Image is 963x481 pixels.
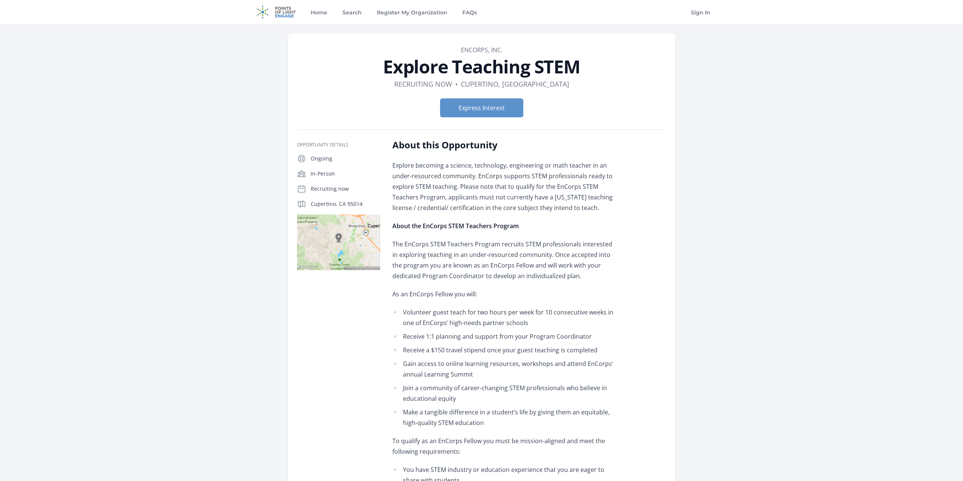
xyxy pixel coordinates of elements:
p: Explore becoming a science, technology, engineering or math teacher in an under-resourced communi... [392,160,614,213]
dd: Cupertino, [GEOGRAPHIC_DATA] [461,79,569,89]
h1: Explore Teaching STEM [297,58,666,76]
a: EnCorps, Inc. [461,46,503,54]
strong: About the EnCorps STEM Teachers Program [392,222,519,230]
p: As an EnCorps Fellow you will: [392,289,614,299]
img: Map [297,215,380,270]
p: Cupertino, CA 95014 [311,200,380,208]
p: In-Person [311,170,380,177]
li: Join a community of career-changing STEM professionals who believe in educational equity [392,383,614,404]
li: Receive a $150 travel stipend once your guest teaching is completed [392,345,614,355]
li: Make a tangible difference in a student’s life by giving them an equitable, high-quality STEM edu... [392,407,614,428]
li: Gain access to online learning resources, workshops and attend EnCorps’ annual Learning Summit [392,358,614,380]
p: Ongoing [311,155,380,162]
p: Recruiting now [311,185,380,193]
button: Express Interest [440,98,523,117]
h2: About this Opportunity [392,139,614,151]
div: • [455,79,458,89]
dd: Recruiting now [394,79,452,89]
li: Volunteer guest teach for two hours per week for 10 consecutive weeks in one of EnCorps’ high-nee... [392,307,614,328]
h3: Opportunity Details [297,142,380,148]
li: Receive 1:1 planning and support from your Program Coordinator [392,331,614,342]
p: The EnCorps STEM Teachers Program recruits STEM professionals interested in exploring teaching in... [392,239,614,281]
p: To qualify as an EnCorps Fellow you must be mission-aligned and meet the following requirements: [392,436,614,457]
